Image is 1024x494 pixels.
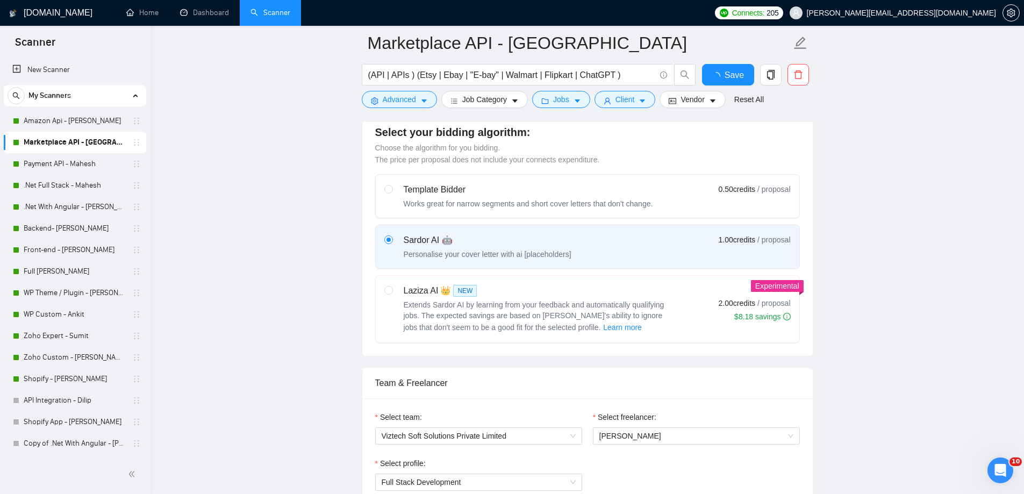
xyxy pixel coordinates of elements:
span: caret-down [709,97,717,105]
span: / proposal [757,184,790,195]
span: setting [371,97,378,105]
span: [PERSON_NAME] [599,432,661,440]
span: caret-down [420,97,428,105]
a: searchScanner [250,8,290,17]
span: Viztech Soft Solutions Private Limited [382,428,576,444]
span: holder [132,310,141,319]
span: Scanner [6,34,64,57]
span: copy [761,70,781,80]
span: caret-down [511,97,519,105]
span: Connects: [732,7,764,19]
a: API Integration - Dilip [24,390,126,411]
span: Experimental [755,282,799,290]
a: homeHome [126,8,159,17]
span: 2.00 credits [719,297,755,309]
span: setting [1003,9,1019,17]
span: holder [132,117,141,125]
span: NEW [453,285,477,297]
span: caret-down [574,97,581,105]
div: Laziza AI [404,284,672,297]
span: info-circle [660,71,667,78]
button: settingAdvancedcaret-down [362,91,437,108]
span: folder [541,97,549,105]
span: 205 [767,7,778,19]
span: Vendor [681,94,704,105]
div: Works great for narrow segments and short cover letters that don't change. [404,198,653,209]
span: user [792,9,800,17]
button: folderJobscaret-down [532,91,590,108]
span: Save [725,68,744,82]
span: delete [788,70,808,80]
span: holder [132,224,141,233]
span: 👑 [440,284,451,297]
span: holder [132,138,141,147]
a: Front-end - [PERSON_NAME] [24,239,126,261]
div: Sardor AI 🤖 [404,234,571,247]
span: Jobs [553,94,569,105]
button: copy [760,64,782,85]
span: / proposal [757,298,790,309]
a: Reset All [734,94,764,105]
span: My Scanners [28,85,71,106]
span: Advanced [383,94,416,105]
span: info-circle [783,313,791,320]
a: .Net Full Stack - Mahesh [24,175,126,196]
a: Payment API - Mahesh [24,153,126,175]
a: Shopify - [PERSON_NAME] [24,368,126,390]
span: holder [132,246,141,254]
div: Template Bidder [404,183,653,196]
a: Zoho Custom - [PERSON_NAME] [24,347,126,368]
span: 10 [1009,457,1022,466]
label: Select team: [375,411,422,423]
a: New Scanner [12,59,138,81]
span: holder [132,418,141,426]
span: Full Stack Development [382,478,461,486]
span: double-left [128,469,139,479]
a: WP Custom - Ankit [24,304,126,325]
a: dashboardDashboard [180,8,229,17]
span: Choose the algorithm for you bidding. The price per proposal does not include your connects expen... [375,144,600,164]
span: holder [132,439,141,448]
div: Personalise your cover letter with ai [placeholders] [404,249,571,260]
span: edit [793,36,807,50]
span: holder [132,396,141,405]
a: Copy of .Net With Angular - [PERSON_NAME] [24,433,126,454]
a: Shopify App - [PERSON_NAME] [24,411,126,433]
span: holder [132,375,141,383]
span: search [675,70,695,80]
span: search [8,92,24,99]
span: 0.50 credits [719,183,755,195]
iframe: Intercom live chat [987,457,1013,483]
label: Select freelancer: [593,411,656,423]
span: holder [132,203,141,211]
h4: Select your bidding algorithm: [375,125,800,140]
span: caret-down [639,97,646,105]
li: My Scanners [4,85,146,454]
span: Job Category [462,94,507,105]
button: delete [787,64,809,85]
a: Marketplace API - [GEOGRAPHIC_DATA] [24,132,126,153]
span: Learn more [603,321,642,333]
button: setting [1002,4,1020,22]
button: search [8,87,25,104]
span: holder [132,289,141,297]
span: idcard [669,97,676,105]
input: Scanner name... [368,30,791,56]
span: holder [132,267,141,276]
span: 1.00 credits [719,234,755,246]
span: holder [132,353,141,362]
a: Backend- [PERSON_NAME] [24,218,126,239]
img: upwork-logo.png [720,9,728,17]
span: loading [712,72,725,81]
button: idcardVendorcaret-down [660,91,725,108]
button: Laziza AI NEWExtends Sardor AI by learning from your feedback and automatically qualifying jobs. ... [603,321,642,334]
div: Team & Freelancer [375,368,800,398]
span: holder [132,332,141,340]
span: / proposal [757,234,790,245]
a: Zoho Expert - Sumit [24,325,126,347]
button: userClientcaret-down [595,91,656,108]
a: Full [PERSON_NAME] [24,261,126,282]
span: user [604,97,611,105]
img: logo [9,5,17,22]
span: holder [132,160,141,168]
